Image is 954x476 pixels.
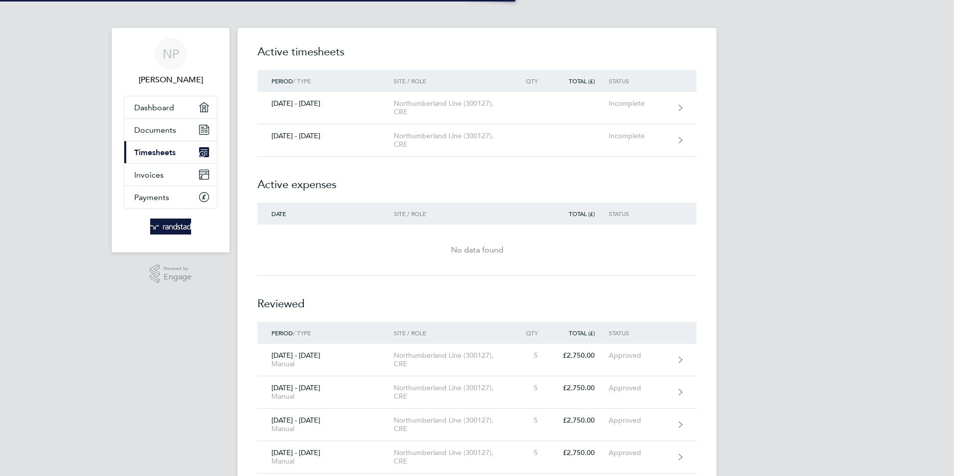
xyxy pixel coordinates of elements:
[508,416,552,425] div: 5
[257,77,394,84] div: / Type
[394,99,508,116] div: Northumberland Line (300127), CRE
[257,449,394,466] div: [DATE] - [DATE]
[257,132,394,140] div: [DATE] - [DATE]
[124,96,217,118] a: Dashboard
[552,351,609,360] div: £2,750.00
[124,119,217,141] a: Documents
[394,416,508,433] div: Northumberland Line (300127), CRE
[394,132,508,149] div: Northumberland Line (300127), CRE
[394,77,508,84] div: Site / Role
[134,148,176,157] span: Timesheets
[150,219,192,235] img: randstad-logo-retina.png
[163,47,179,60] span: NP
[257,44,697,70] h2: Active timesheets
[508,384,552,392] div: 5
[134,170,164,180] span: Invoices
[609,99,670,108] div: Incomplete
[394,384,508,401] div: Northumberland Line (300127), CRE
[508,77,552,84] div: Qty
[257,92,697,124] a: [DATE] - [DATE]Northumberland Line (300127), CREIncomplete
[609,449,670,457] div: Approved
[609,329,670,336] div: Status
[124,219,218,235] a: Go to home page
[552,77,609,84] div: Total (£)
[257,409,697,441] a: [DATE] - [DATE]ManualNorthumberland Line (300127), CRE5£2,750.00Approved
[257,376,697,409] a: [DATE] - [DATE]ManualNorthumberland Line (300127), CRE5£2,750.00Approved
[508,329,552,336] div: Qty
[112,28,230,252] nav: Main navigation
[257,384,394,401] div: [DATE] - [DATE]
[271,425,380,433] div: Manual
[124,38,218,86] a: NP[PERSON_NAME]
[134,103,174,112] span: Dashboard
[271,77,293,85] span: Period
[271,360,380,368] div: Manual
[257,329,394,336] div: / Type
[508,351,552,360] div: 5
[271,329,293,337] span: Period
[271,392,380,401] div: Manual
[609,132,670,140] div: Incomplete
[609,77,670,84] div: Status
[124,164,217,186] a: Invoices
[257,244,697,256] div: No data found
[552,416,609,425] div: £2,750.00
[609,416,670,425] div: Approved
[552,449,609,457] div: £2,750.00
[609,384,670,392] div: Approved
[257,210,394,217] div: Date
[394,351,508,368] div: Northumberland Line (300127), CRE
[257,344,697,376] a: [DATE] - [DATE]ManualNorthumberland Line (300127), CRE5£2,750.00Approved
[257,99,394,108] div: [DATE] - [DATE]
[257,441,697,474] a: [DATE] - [DATE]ManualNorthumberland Line (300127), CRE5£2,750.00Approved
[257,351,394,368] div: [DATE] - [DATE]
[609,351,670,360] div: Approved
[164,264,192,273] span: Powered by
[552,384,609,392] div: £2,750.00
[609,210,670,217] div: Status
[134,193,169,202] span: Payments
[257,416,394,433] div: [DATE] - [DATE]
[508,449,552,457] div: 5
[164,273,192,281] span: Engage
[552,329,609,336] div: Total (£)
[124,141,217,163] a: Timesheets
[271,457,380,466] div: Manual
[257,276,697,322] h2: Reviewed
[124,74,218,86] span: Naeem Patel
[552,210,609,217] div: Total (£)
[257,124,697,157] a: [DATE] - [DATE]Northumberland Line (300127), CREIncomplete
[150,264,192,283] a: Powered byEngage
[394,329,508,336] div: Site / Role
[394,449,508,466] div: Northumberland Line (300127), CRE
[134,125,176,135] span: Documents
[124,186,217,208] a: Payments
[394,210,508,217] div: Site / Role
[257,157,697,203] h2: Active expenses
